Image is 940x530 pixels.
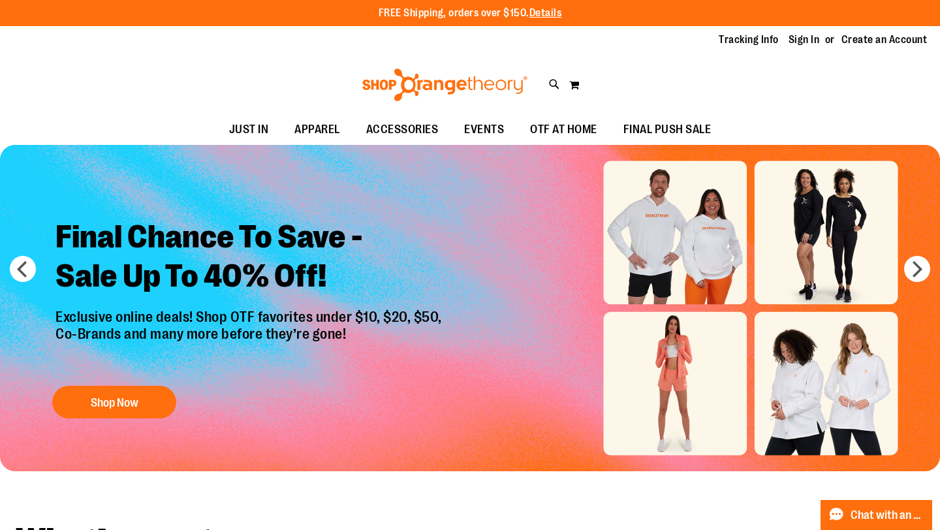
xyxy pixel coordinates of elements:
[10,256,36,282] button: prev
[353,115,452,145] a: ACCESSORIES
[719,33,779,47] a: Tracking Info
[610,115,725,145] a: FINAL PUSH SALE
[517,115,610,145] a: OTF AT HOME
[216,115,282,145] a: JUST IN
[789,33,820,47] a: Sign In
[46,309,455,373] p: Exclusive online deals! Shop OTF favorites under $10, $20, $50, Co-Brands and many more before th...
[46,208,455,309] h2: Final Chance To Save - Sale Up To 40% Off!
[623,115,712,144] span: FINAL PUSH SALE
[851,509,924,522] span: Chat with an Expert
[52,386,176,418] button: Shop Now
[904,256,930,282] button: next
[294,115,340,144] span: APPAREL
[451,115,517,145] a: EVENTS
[841,33,928,47] a: Create an Account
[464,115,504,144] span: EVENTS
[229,115,269,144] span: JUST IN
[281,115,353,145] a: APPAREL
[46,208,455,425] a: Final Chance To Save -Sale Up To 40% Off! Exclusive online deals! Shop OTF favorites under $10, $...
[530,115,597,144] span: OTF AT HOME
[379,6,562,21] p: FREE Shipping, orders over $150.
[529,7,562,19] a: Details
[360,69,529,101] img: Shop Orangetheory
[366,115,439,144] span: ACCESSORIES
[821,500,933,530] button: Chat with an Expert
